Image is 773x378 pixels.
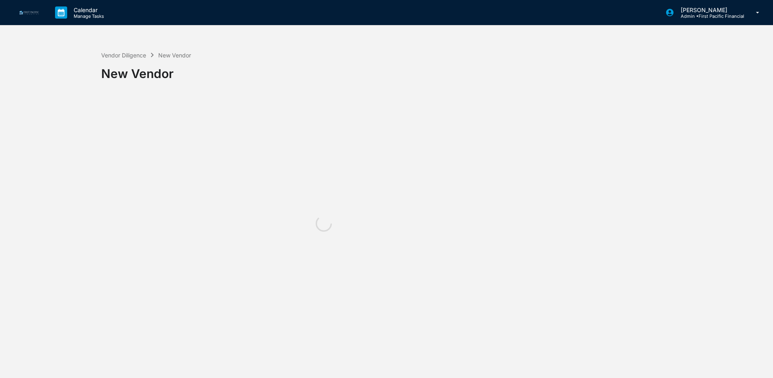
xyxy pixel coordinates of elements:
div: New Vendor [158,52,191,59]
p: [PERSON_NAME] [674,6,744,13]
img: logo [19,11,39,14]
div: New Vendor [101,60,769,81]
p: Admin • First Pacific Financial [674,13,744,19]
div: Vendor Diligence [101,52,146,59]
p: Calendar [67,6,108,13]
p: Manage Tasks [67,13,108,19]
